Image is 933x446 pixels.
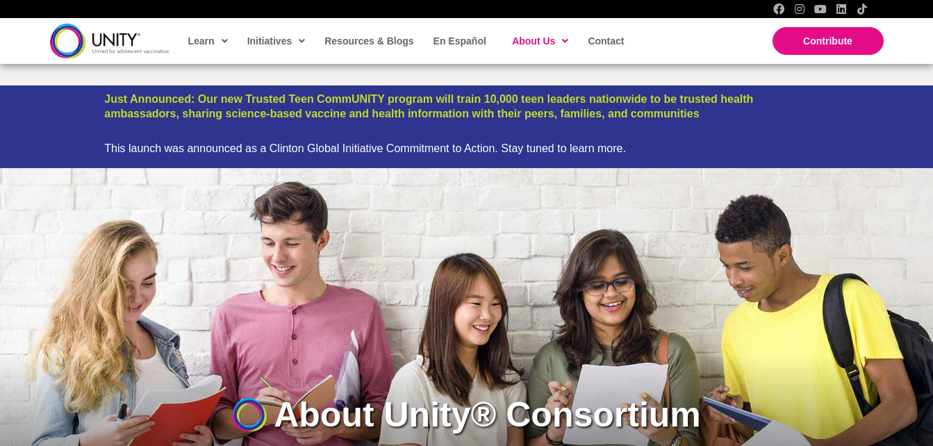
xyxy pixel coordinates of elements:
[104,93,753,119] a: Just Announced: Our new Trusted Teen CommUNITY program will train 10,000 teen leaders nationwide ...
[803,35,852,47] span: Contribute
[512,31,568,51] span: About Us
[274,390,701,439] h1: About Unity® Consortium
[247,31,306,51] span: Initiatives
[232,398,267,431] img: UnityIcon-new
[857,3,868,15] a: TikTok
[50,24,170,58] img: unity-logo-dark
[836,3,847,15] a: LinkedIn
[773,27,884,55] a: Contribute
[815,3,826,15] a: YouTube
[505,25,574,57] a: About Us
[773,3,784,15] a: Facebook
[581,25,629,57] a: Contact
[427,25,492,57] a: En Español
[324,35,413,47] span: Resources & Blogs
[317,25,419,57] a: Resources & Blogs
[588,35,624,47] span: Contact
[188,31,228,51] span: Learn
[434,35,486,47] span: En Español
[794,3,805,15] a: Instagram
[104,142,828,155] div: This launch was announced as a Clinton Global Initiative Commitment to Action. Stay tuned to lear...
